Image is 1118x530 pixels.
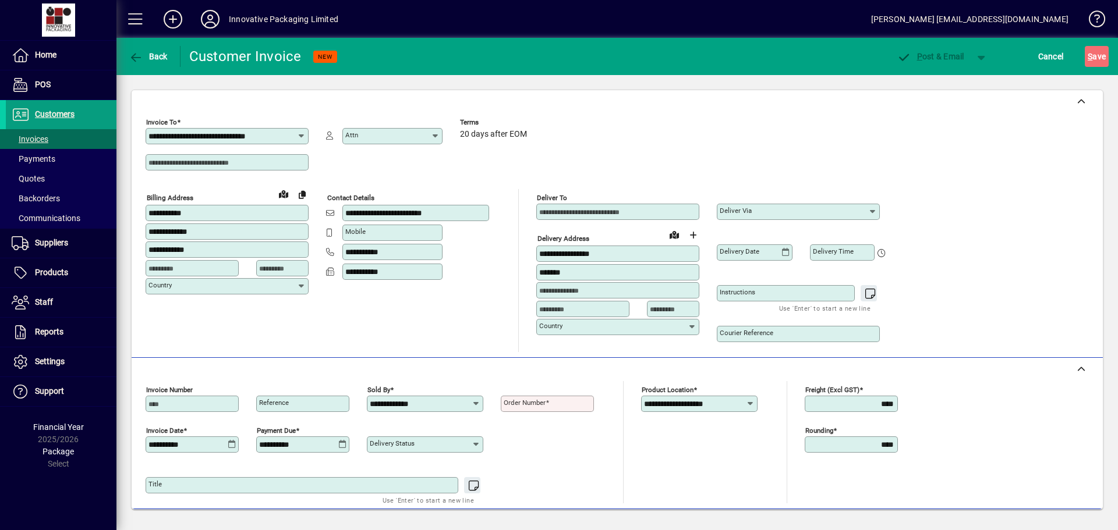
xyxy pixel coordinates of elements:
a: View on map [665,225,684,244]
app-page-header-button: Back [116,46,181,67]
button: Cancel [1035,46,1067,67]
a: Suppliers [6,229,116,258]
span: Back [129,52,168,61]
a: Payments [6,149,116,169]
span: POS [35,80,51,89]
a: POS [6,70,116,99]
span: Products [35,268,68,277]
mat-label: Reference [259,399,289,407]
a: Settings [6,347,116,376]
a: Knowledge Base [1080,2,1103,40]
span: ave [1088,47,1106,66]
span: Payments [12,154,55,163]
span: Customers [35,109,75,119]
mat-label: Country [539,322,562,330]
span: Staff [35,297,53,307]
div: Customer Invoice [189,47,302,66]
a: Staff [6,288,116,317]
button: Post & Email [891,46,970,67]
button: Profile [192,9,229,30]
mat-label: Instructions [720,288,755,296]
span: ost & Email [897,52,964,61]
mat-label: Payment due [257,426,296,435]
mat-label: Delivery date [720,247,759,255]
button: Copy to Delivery address [293,185,312,204]
a: Invoices [6,129,116,149]
div: [PERSON_NAME] [EMAIL_ADDRESS][DOMAIN_NAME] [871,10,1069,29]
div: Innovative Packaging Limited [229,10,338,29]
button: Save [1085,46,1109,67]
mat-label: Order number [504,399,546,407]
mat-label: Invoice number [146,386,193,394]
a: Products [6,258,116,287]
span: Package [43,447,74,456]
span: Backorders [12,194,60,203]
a: Quotes [6,169,116,188]
span: Home [35,50,56,59]
a: Reports [6,318,116,347]
mat-label: Attn [345,131,358,139]
a: Backorders [6,188,116,208]
mat-label: Deliver via [720,207,752,215]
mat-hint: Use 'Enter' to start a new line [383,493,474,507]
span: S [1088,52,1092,61]
mat-label: Courier Reference [720,329,773,337]
a: View on map [274,184,293,203]
mat-label: Invoice date [146,426,183,435]
span: NEW [318,53,332,61]
mat-label: Freight (excl GST) [805,386,859,394]
span: 20 days after EOM [460,130,527,139]
button: Choose address [684,226,702,244]
mat-label: Rounding [805,426,833,435]
span: Financial Year [33,422,84,432]
mat-label: Delivery status [370,439,415,447]
span: Cancel [1038,47,1064,66]
mat-hint: Use 'Enter' to start a new line [779,301,871,315]
span: Communications [12,214,80,223]
mat-label: Mobile [345,227,366,236]
mat-label: Deliver To [537,194,567,202]
mat-label: Sold by [367,386,390,394]
span: Settings [35,357,65,366]
mat-label: Title [148,480,162,488]
span: Support [35,386,64,396]
button: Add [154,9,192,30]
span: Suppliers [35,238,68,247]
a: Communications [6,208,116,228]
mat-label: Invoice To [146,118,177,126]
mat-label: Country [148,281,172,289]
a: Support [6,377,116,406]
a: Home [6,41,116,70]
span: P [917,52,922,61]
span: Terms [460,119,530,126]
span: Reports [35,327,63,336]
span: Invoices [12,134,48,144]
span: Quotes [12,174,45,183]
button: Back [126,46,171,67]
mat-label: Product location [642,386,694,394]
mat-label: Delivery time [813,247,854,255]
